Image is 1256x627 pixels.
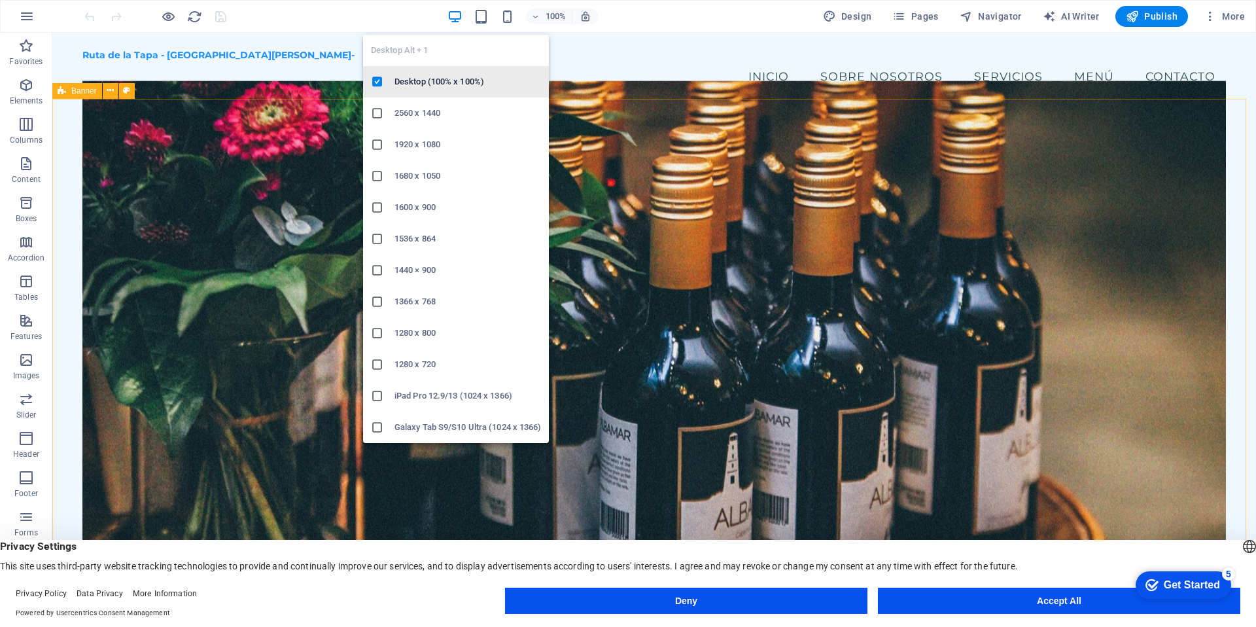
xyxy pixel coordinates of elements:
p: Favorites [9,56,43,67]
p: Boxes [16,213,37,224]
p: Slider [16,410,37,420]
div: Get Started [39,14,95,26]
h6: Desktop (100% x 100%) [394,74,541,90]
p: Footer [14,488,38,499]
span: Navigator [960,10,1022,23]
p: Tables [14,292,38,302]
h6: 1280 x 800 [394,325,541,341]
h6: 1920 x 1080 [394,137,541,152]
h6: 1680 x 1050 [394,168,541,184]
p: Images [13,370,40,381]
h6: 1366 x 768 [394,294,541,310]
p: Elements [10,96,43,106]
h6: 1600 x 900 [394,200,541,215]
button: Design [818,6,877,27]
button: Publish [1115,6,1188,27]
h6: Galaxy Tab S9/S10 Ultra (1024 x 1366) [394,420,541,435]
div: Get Started 5 items remaining, 0% complete [10,7,106,34]
i: On resize automatically adjust zoom level to fit chosen device. [580,10,591,22]
h6: 2560 x 1440 [394,105,541,121]
span: Publish [1126,10,1177,23]
button: Navigator [954,6,1027,27]
button: reload [186,9,202,24]
button: AI Writer [1038,6,1105,27]
div: Design (Ctrl+Alt+Y) [818,6,877,27]
span: Banner [71,87,97,95]
p: Features [10,331,42,342]
span: AI Writer [1043,10,1100,23]
h6: 100% [546,9,567,24]
h6: 1440 × 900 [394,262,541,278]
p: Content [12,174,41,185]
span: Design [823,10,872,23]
button: More [1198,6,1250,27]
span: More [1204,10,1245,23]
span: Pages [892,10,938,23]
p: Forms [14,528,38,538]
p: Columns [10,135,43,145]
h6: 1536 x 864 [394,231,541,247]
button: Pages [887,6,943,27]
p: Accordion [8,253,44,263]
i: Reload page [187,9,202,24]
div: 5 [97,3,110,16]
button: 100% [526,9,572,24]
p: Header [13,449,39,459]
h6: iPad Pro 12.9/13 (1024 x 1366) [394,388,541,404]
h6: 1280 x 720 [394,357,541,372]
